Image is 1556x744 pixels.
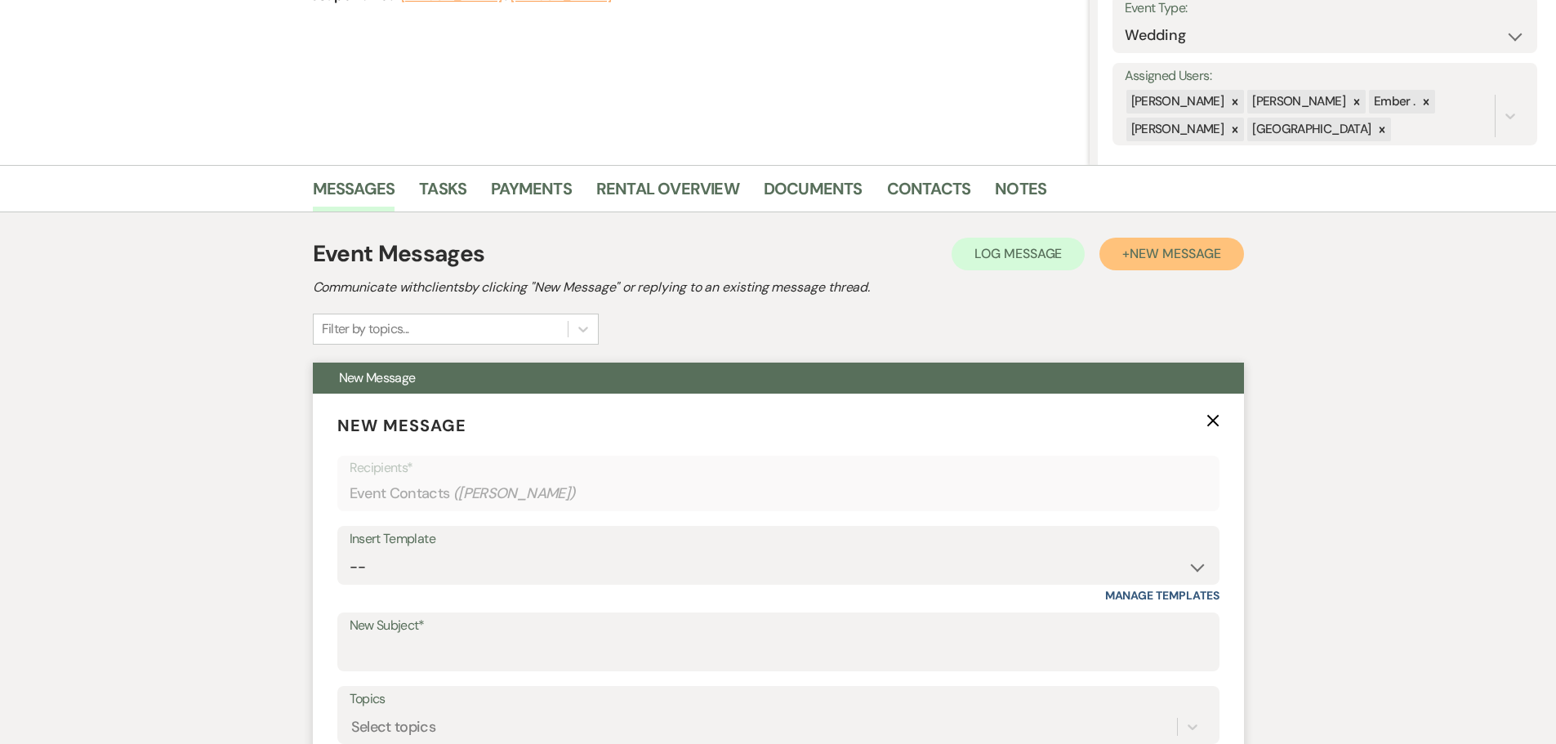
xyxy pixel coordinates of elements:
[1247,118,1373,141] div: [GEOGRAPHIC_DATA]
[350,688,1207,711] label: Topics
[596,176,739,212] a: Rental Overview
[995,176,1046,212] a: Notes
[1126,118,1227,141] div: [PERSON_NAME]
[313,237,485,271] h1: Event Messages
[350,528,1207,551] div: Insert Template
[453,483,576,505] span: ( [PERSON_NAME] )
[350,614,1207,638] label: New Subject*
[1125,65,1525,88] label: Assigned Users:
[952,238,1085,270] button: Log Message
[322,319,409,339] div: Filter by topics...
[337,415,466,436] span: New Message
[1105,588,1219,603] a: Manage Templates
[764,176,863,212] a: Documents
[351,715,436,737] div: Select topics
[313,278,1244,297] h2: Communicate with clients by clicking "New Message" or replying to an existing message thread.
[491,176,572,212] a: Payments
[974,245,1062,262] span: Log Message
[1369,90,1418,114] div: Ember .
[419,176,466,212] a: Tasks
[1247,90,1348,114] div: [PERSON_NAME]
[350,478,1207,510] div: Event Contacts
[1099,238,1243,270] button: +New Message
[1126,90,1227,114] div: [PERSON_NAME]
[350,457,1207,479] p: Recipients*
[339,369,416,386] span: New Message
[887,176,971,212] a: Contacts
[313,176,395,212] a: Messages
[1130,245,1220,262] span: New Message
